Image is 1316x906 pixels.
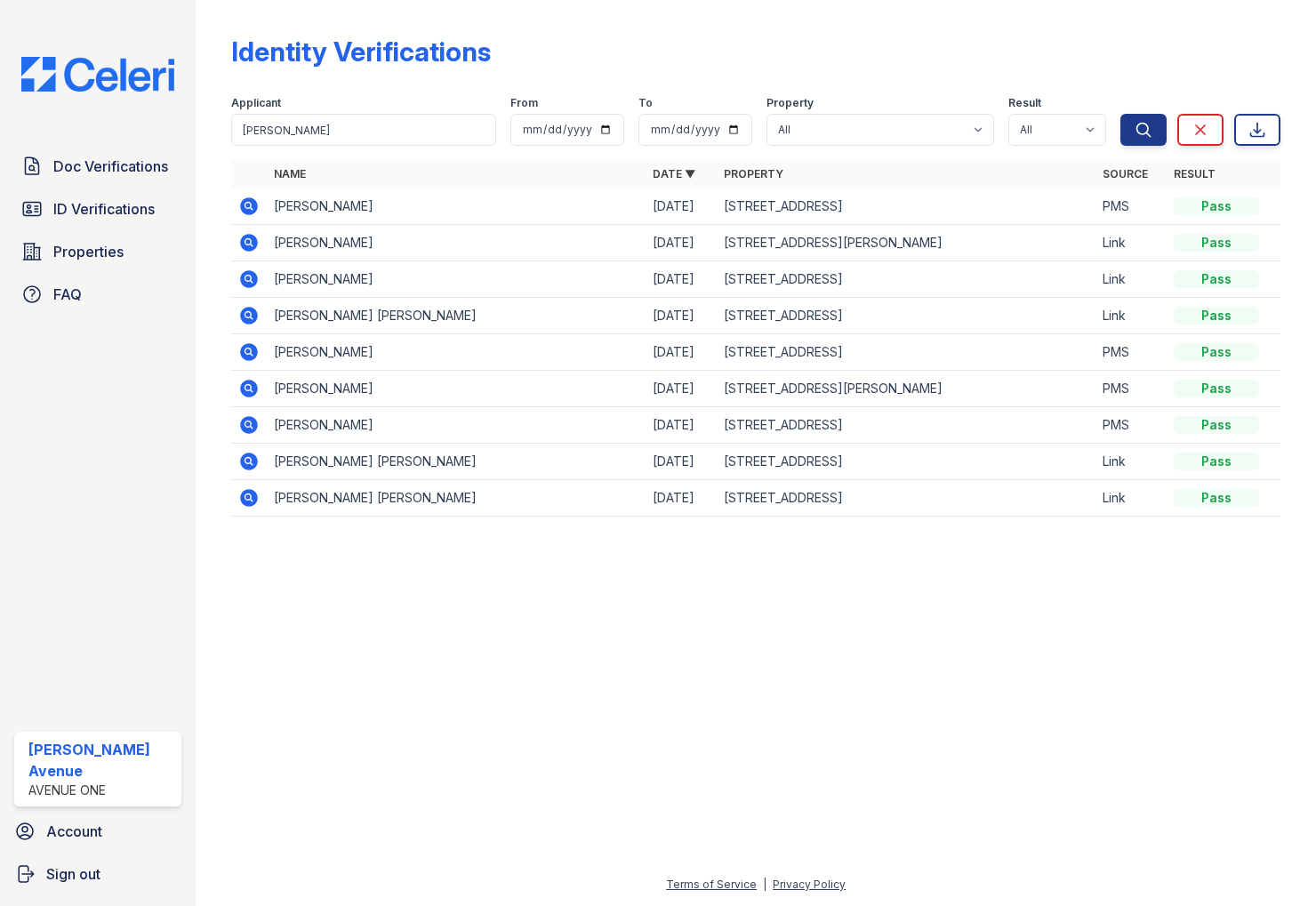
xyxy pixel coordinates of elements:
td: [DATE] [646,334,717,371]
a: Sign out [7,856,189,892]
td: Link [1095,480,1167,517]
span: ID Verifications [53,198,155,220]
td: [PERSON_NAME] [PERSON_NAME] [267,298,646,334]
label: To [638,96,653,110]
span: Doc Verifications [53,156,168,177]
td: [PERSON_NAME] [267,188,646,225]
span: Account [46,821,102,842]
div: Avenue One [28,782,174,799]
td: [PERSON_NAME] [267,334,646,371]
a: ID Verifications [14,191,181,227]
a: Terms of Service [666,878,757,891]
span: FAQ [53,284,82,305]
td: [PERSON_NAME] [267,371,646,407]
a: Name [274,167,306,180]
td: [STREET_ADDRESS] [717,444,1095,480]
td: [PERSON_NAME] [PERSON_NAME] [267,480,646,517]
span: Sign out [46,863,100,885]
label: Result [1008,96,1041,110]
div: Pass [1174,234,1259,252]
a: FAQ [14,277,181,312]
label: Property [766,96,814,110]
td: [PERSON_NAME] [267,407,646,444]
label: From [510,96,538,110]
td: PMS [1095,334,1167,371]
div: Pass [1174,380,1259,397]
td: [STREET_ADDRESS][PERSON_NAME] [717,371,1095,407]
td: [DATE] [646,444,717,480]
a: Properties [14,234,181,269]
td: [DATE] [646,298,717,334]
div: Pass [1174,343,1259,361]
td: [DATE] [646,261,717,298]
a: Doc Verifications [14,148,181,184]
td: Link [1095,261,1167,298]
td: Link [1095,225,1167,261]
div: [PERSON_NAME] Avenue [28,739,174,782]
td: [STREET_ADDRESS] [717,261,1095,298]
td: [STREET_ADDRESS] [717,407,1095,444]
div: Identity Verifications [231,36,491,68]
td: [PERSON_NAME] [267,225,646,261]
a: Account [7,814,189,849]
td: [STREET_ADDRESS] [717,298,1095,334]
div: Pass [1174,416,1259,434]
td: [DATE] [646,407,717,444]
input: Search by name or phone number [231,114,496,146]
td: [DATE] [646,371,717,407]
td: Link [1095,444,1167,480]
td: PMS [1095,407,1167,444]
td: [DATE] [646,188,717,225]
td: [STREET_ADDRESS][PERSON_NAME] [717,225,1095,261]
label: Applicant [231,96,281,110]
a: Property [724,167,783,180]
td: Link [1095,298,1167,334]
td: [STREET_ADDRESS] [717,188,1095,225]
td: [STREET_ADDRESS] [717,480,1095,517]
a: Date ▼ [653,167,695,180]
div: Pass [1174,453,1259,470]
td: [DATE] [646,225,717,261]
div: Pass [1174,307,1259,325]
div: | [763,878,766,891]
td: [STREET_ADDRESS] [717,334,1095,371]
a: Result [1174,167,1216,180]
div: Pass [1174,197,1259,215]
td: PMS [1095,371,1167,407]
a: Privacy Policy [773,878,846,891]
img: CE_Logo_Blue-a8612792a0a2168367f1c8372b55b34899dd931a85d93a1a3d3e32e68fde9ad4.png [7,57,189,92]
td: [DATE] [646,480,717,517]
td: [PERSON_NAME] [PERSON_NAME] [267,444,646,480]
td: [PERSON_NAME] [267,261,646,298]
div: Pass [1174,489,1259,507]
div: Pass [1174,270,1259,288]
td: PMS [1095,188,1167,225]
a: Source [1103,167,1148,180]
span: Properties [53,241,124,262]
